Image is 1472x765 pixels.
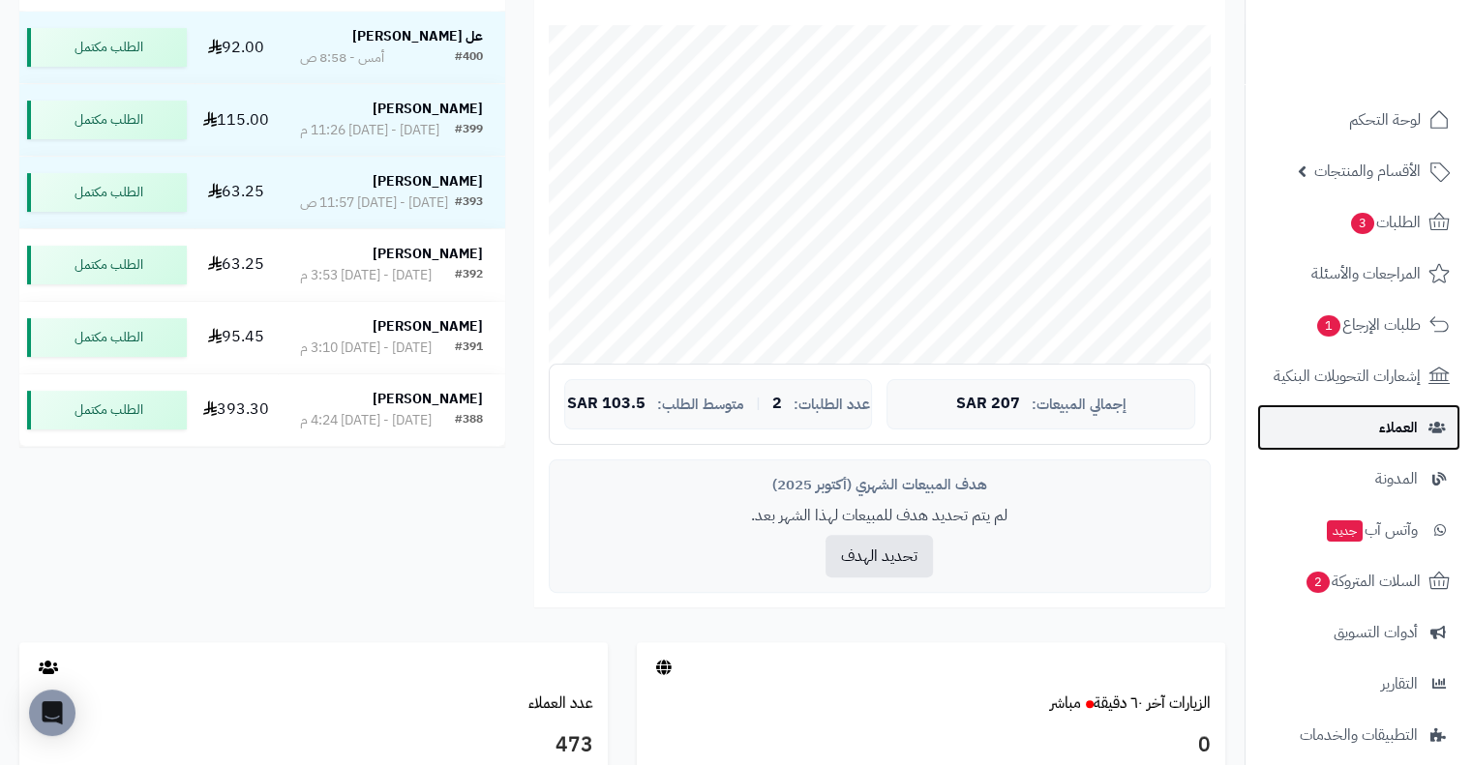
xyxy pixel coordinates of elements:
a: السلات المتروكة2 [1257,558,1460,604]
strong: [PERSON_NAME] [373,244,483,264]
span: العملاء [1379,414,1418,441]
small: مباشر [1050,691,1081,715]
span: لوحة التحكم [1349,106,1421,133]
span: التقارير [1381,670,1418,697]
strong: [PERSON_NAME] [373,171,483,191]
span: الطلبات [1349,209,1421,236]
span: عدد الطلبات: [794,397,870,413]
span: الأقسام والمنتجات [1314,158,1421,185]
div: #391 [455,338,483,358]
div: #393 [455,193,483,213]
div: #400 [455,48,483,68]
a: طلبات الإرجاع1 [1257,302,1460,348]
h3: 473 [34,729,593,762]
a: التطبيقات والخدمات [1257,712,1460,758]
div: الطلب مكتمل [27,318,187,357]
strong: [PERSON_NAME] [373,389,483,409]
td: 63.25 [195,157,278,228]
a: أدوات التسويق [1257,609,1460,656]
a: العملاء [1257,404,1460,451]
div: [DATE] - [DATE] 3:53 م [300,266,432,285]
div: هدف المبيعات الشهري (أكتوبر 2025) [564,475,1195,495]
img: logo-2.png [1340,52,1454,93]
span: 1 [1317,315,1340,337]
span: إجمالي المبيعات: [1032,397,1127,413]
div: #388 [455,411,483,430]
span: جديد [1327,520,1363,542]
span: المدونة [1375,465,1418,492]
span: 207 SAR [956,396,1020,413]
span: إشعارات التحويلات البنكية [1274,363,1421,390]
div: #399 [455,121,483,140]
span: المراجعات والأسئلة [1311,260,1421,287]
td: 63.25 [195,229,278,301]
div: Open Intercom Messenger [29,690,75,736]
td: 95.45 [195,302,278,373]
div: [DATE] - [DATE] 4:24 م [300,411,432,430]
span: التطبيقات والخدمات [1300,721,1418,749]
a: وآتس آبجديد [1257,507,1460,553]
div: الطلب مكتمل [27,101,187,139]
span: السلات المتروكة [1305,568,1421,595]
div: الطلب مكتمل [27,391,187,429]
a: المدونة [1257,456,1460,502]
td: 115.00 [195,84,278,156]
a: إشعارات التحويلات البنكية [1257,353,1460,399]
td: 393.30 [195,374,278,446]
a: المراجعات والأسئلة [1257,250,1460,297]
div: الطلب مكتمل [27,173,187,212]
div: [DATE] - [DATE] 11:26 م [300,121,439,140]
a: التقارير [1257,661,1460,707]
strong: [PERSON_NAME] [373,316,483,337]
span: 3 [1351,213,1374,234]
strong: عل [PERSON_NAME] [352,26,483,46]
span: متوسط الطلب: [657,397,744,413]
div: [DATE] - [DATE] 11:57 ص [300,193,448,213]
button: تحديد الهدف [826,535,933,577]
h3: 0 [651,729,1211,762]
td: 92.00 [195,12,278,83]
span: طلبات الإرجاع [1315,311,1421,338]
p: لم يتم تحديد هدف للمبيعات لهذا الشهر بعد. [564,505,1195,527]
div: [DATE] - [DATE] 3:10 م [300,338,432,358]
div: #392 [455,266,483,285]
a: الزيارات آخر ٦٠ دقيقةمباشر [1050,691,1211,715]
div: الطلب مكتمل [27,246,187,284]
a: عدد العملاء [528,691,593,715]
strong: [PERSON_NAME] [373,99,483,119]
a: لوحة التحكم [1257,97,1460,143]
div: أمس - 8:58 ص [300,48,384,68]
span: 103.5 SAR [567,396,646,413]
span: 2 [1307,572,1330,593]
span: أدوات التسويق [1334,619,1418,646]
div: الطلب مكتمل [27,28,187,67]
span: | [756,397,761,411]
span: 2 [772,396,782,413]
span: وآتس آب [1325,516,1418,544]
a: الطلبات3 [1257,199,1460,246]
